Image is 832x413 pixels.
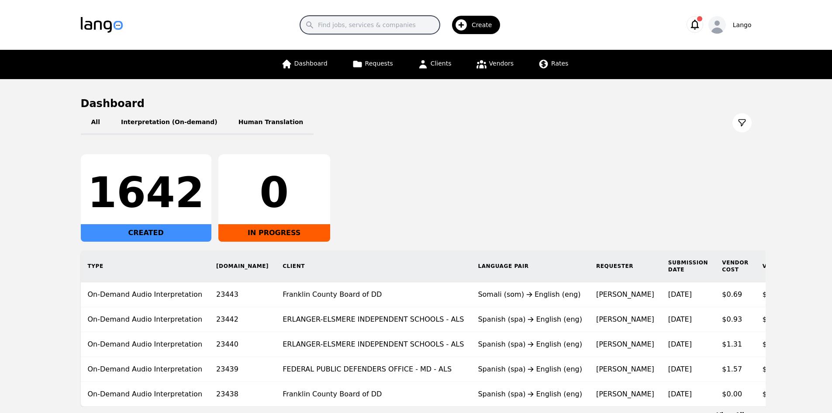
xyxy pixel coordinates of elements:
[276,50,333,79] a: Dashboard
[228,111,314,135] button: Human Translation
[715,332,756,357] td: $1.31
[276,382,471,407] td: Franklin County Board of DD
[209,382,276,407] td: 23438
[756,250,817,282] th: Vendor Rate
[472,21,498,29] span: Create
[276,332,471,357] td: ERLANGER-ELSMERE INDEPENDENT SCHOOLS - ALS
[668,365,692,373] time: [DATE]
[218,224,330,242] div: IN PROGRESS
[209,282,276,307] td: 23443
[365,60,393,67] span: Requests
[412,50,457,79] a: Clients
[276,250,471,282] th: Client
[471,250,589,282] th: Language Pair
[715,250,756,282] th: Vendor Cost
[276,282,471,307] td: Franklin County Board of DD
[589,332,661,357] td: [PERSON_NAME]
[715,382,756,407] td: $0.00
[209,250,276,282] th: [DOMAIN_NAME]
[471,50,519,79] a: Vendors
[478,339,582,350] div: Spanish (spa) English (eng)
[551,60,568,67] span: Rates
[489,60,514,67] span: Vendors
[110,111,228,135] button: Interpretation (On-demand)
[533,50,573,79] a: Rates
[209,357,276,382] td: 23439
[478,314,582,325] div: Spanish (spa) English (eng)
[81,332,210,357] td: On-Demand Audio Interpretation
[589,282,661,307] td: [PERSON_NAME]
[209,332,276,357] td: 23440
[589,357,661,382] td: [PERSON_NAME]
[589,382,661,407] td: [PERSON_NAME]
[81,224,211,242] div: CREATED
[294,60,328,67] span: Dashboard
[276,307,471,332] td: ERLANGER-ELSMERE INDEPENDENT SCHOOLS - ALS
[763,365,810,373] span: $0.45/minute
[347,50,398,79] a: Requests
[589,307,661,332] td: [PERSON_NAME]
[668,390,692,398] time: [DATE]
[478,289,582,300] div: Somali (som) English (eng)
[81,17,123,33] img: Logo
[715,307,756,332] td: $0.93
[225,172,323,214] div: 0
[715,357,756,382] td: $1.57
[708,16,752,34] button: Lango
[668,290,692,298] time: [DATE]
[668,315,692,323] time: [DATE]
[763,290,810,298] span: $0.30/minute
[81,111,110,135] button: All
[276,357,471,382] td: FEDERAL PUBLIC DEFENDERS OFFICE - MD - ALS
[209,307,276,332] td: 23442
[81,97,752,111] h1: Dashboard
[81,307,210,332] td: On-Demand Audio Interpretation
[81,250,210,282] th: Type
[431,60,452,67] span: Clients
[81,282,210,307] td: On-Demand Audio Interpretation
[763,390,785,398] span: $0.00/
[763,315,810,323] span: $0.35/minute
[440,12,506,38] button: Create
[732,113,752,132] button: Filter
[661,250,715,282] th: Submission Date
[763,340,810,348] span: $0.35/minute
[88,172,204,214] div: 1642
[300,16,440,34] input: Find jobs, services & companies
[81,357,210,382] td: On-Demand Audio Interpretation
[478,389,582,399] div: Spanish (spa) English (eng)
[668,340,692,348] time: [DATE]
[733,21,752,29] div: Lango
[81,382,210,407] td: On-Demand Audio Interpretation
[478,364,582,375] div: Spanish (spa) English (eng)
[589,250,661,282] th: Requester
[715,282,756,307] td: $0.69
